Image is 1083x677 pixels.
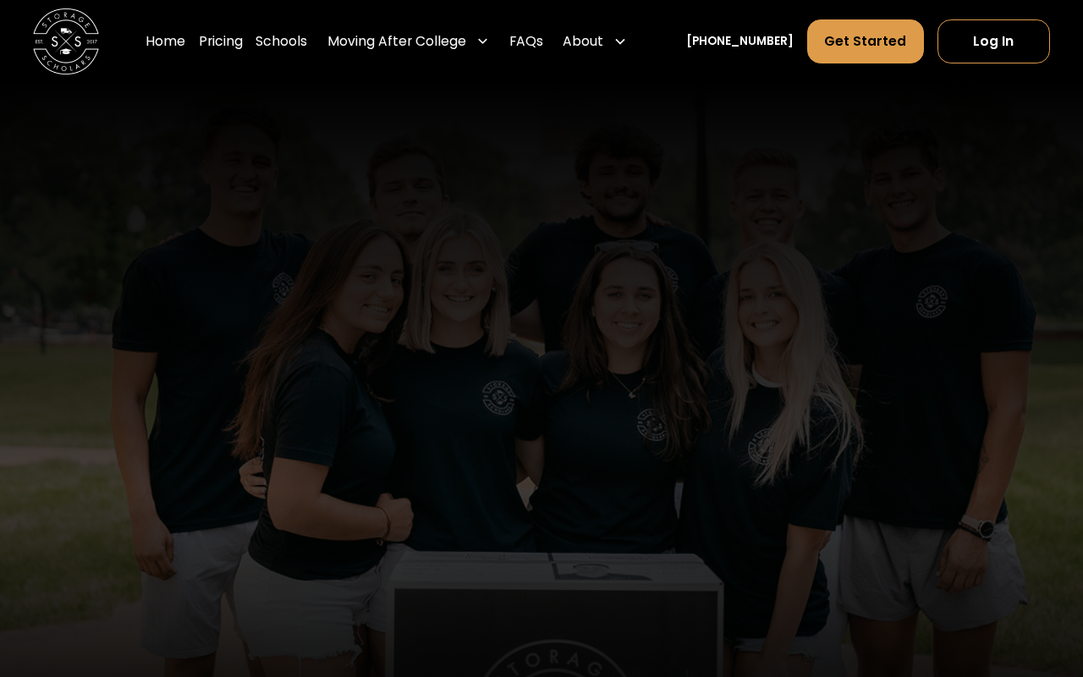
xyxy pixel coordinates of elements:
[321,19,496,65] div: Moving After College
[509,19,543,65] a: FAQs
[563,31,603,52] div: About
[557,19,634,65] div: About
[807,19,924,64] a: Get Started
[256,19,307,65] a: Schools
[146,19,185,65] a: Home
[33,8,99,74] img: Storage Scholars main logo
[686,33,794,51] a: [PHONE_NUMBER]
[937,19,1050,64] a: Log In
[199,19,243,65] a: Pricing
[327,31,466,52] div: Moving After College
